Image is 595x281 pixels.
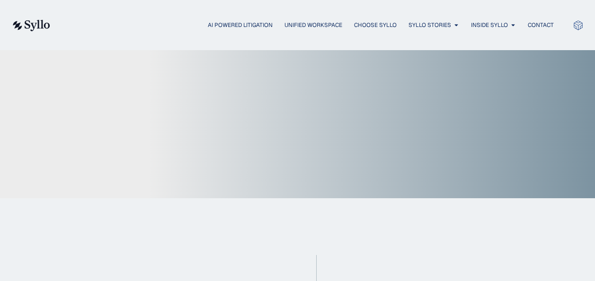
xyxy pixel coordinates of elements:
a: Choose Syllo [354,21,397,29]
a: Syllo Stories [409,21,451,29]
a: Unified Workspace [284,21,342,29]
a: Inside Syllo [471,21,508,29]
a: Contact [528,21,554,29]
img: syllo [11,20,50,31]
div: Menu Toggle [69,21,554,30]
nav: Menu [69,21,554,30]
a: AI Powered Litigation [208,21,273,29]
